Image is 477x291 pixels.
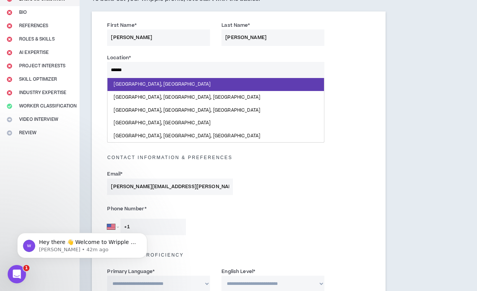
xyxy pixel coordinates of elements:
[107,91,324,104] div: [GEOGRAPHIC_DATA], [GEOGRAPHIC_DATA], [GEOGRAPHIC_DATA]
[107,265,155,278] label: Primary Language
[6,217,159,270] iframe: Intercom notifications message
[107,179,233,195] input: Enter Email
[107,168,122,180] label: Email
[23,265,29,271] span: 1
[107,104,324,117] div: [GEOGRAPHIC_DATA], [GEOGRAPHIC_DATA], [GEOGRAPHIC_DATA]
[107,19,136,31] label: First Name
[221,19,250,31] label: Last Name
[107,117,324,130] div: [GEOGRAPHIC_DATA], [GEOGRAPHIC_DATA]
[107,203,233,215] label: Phone Number
[101,155,376,160] h5: Contact Information & preferences
[107,78,324,91] div: [GEOGRAPHIC_DATA], [GEOGRAPHIC_DATA]
[101,252,376,258] h5: Language Proficiency
[8,265,26,283] iframe: Intercom live chat
[221,265,255,278] label: English Level
[221,29,324,46] input: Last Name
[107,130,324,143] div: [GEOGRAPHIC_DATA], [GEOGRAPHIC_DATA], [GEOGRAPHIC_DATA]
[107,52,131,64] label: Location
[107,29,210,46] input: First Name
